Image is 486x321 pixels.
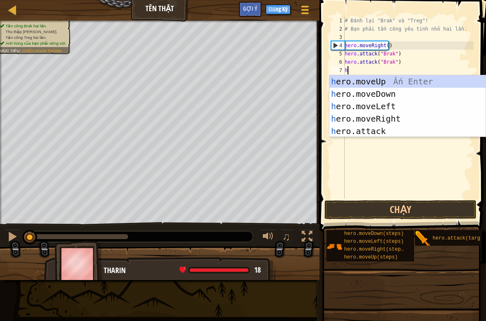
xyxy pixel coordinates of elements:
span: hero.moveDown(steps) [344,231,404,237]
div: 3 [331,33,345,41]
button: Chạy [324,200,476,219]
img: thang_avatar_frame.png [55,241,102,287]
span: hero.moveRight(steps) [344,247,407,252]
div: 5 [331,50,345,58]
button: Ctrl + P: Pause [4,229,21,246]
span: hero.moveUp(steps) [344,254,398,260]
div: 4 [331,41,345,50]
span: Thu thập [PERSON_NAME]. [5,29,57,34]
div: 6 [331,58,345,66]
span: Anh hùng của bạn phải sống sót. [5,41,66,46]
div: health: 18 / 18 [179,266,261,274]
span: : [19,48,21,53]
button: Hiện game menu [295,2,315,21]
button: Đăng Ký [266,5,291,14]
span: hero.moveLeft(steps) [344,239,404,244]
span: ♫ [282,230,291,243]
div: 7 [331,66,345,74]
span: Tấn công Brak hai lần. [5,24,47,28]
div: 8 [331,74,345,83]
span: 18 [254,265,261,275]
span: Gợi ý [243,5,257,12]
img: portrait.png [415,231,431,247]
div: 1 [331,17,345,25]
div: Tharin [104,265,267,276]
button: Tùy chỉnh âm lượng [260,229,276,246]
span: Chưa hoàn thành [22,48,62,53]
button: ♫ [281,229,295,246]
img: portrait.png [326,239,342,254]
span: Tấn công Treg hai lần. [5,35,46,40]
div: 2 [331,25,345,33]
button: Bật tắt chế độ toàn màn hình [299,229,315,246]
